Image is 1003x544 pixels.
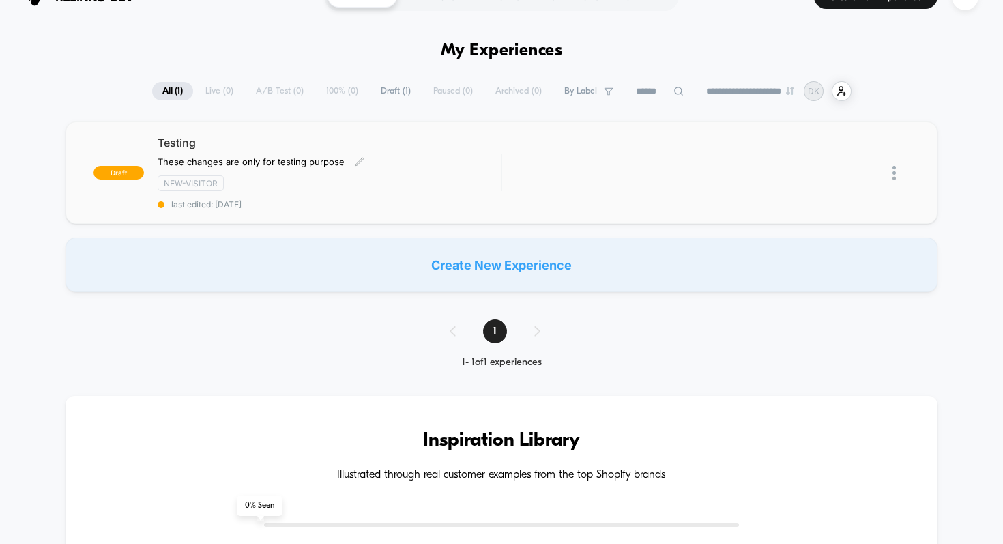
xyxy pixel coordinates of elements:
div: 1 - 1 of 1 experiences [436,357,568,369]
span: All ( 1 ) [152,82,193,100]
span: By Label [564,86,597,96]
button: Play, NEW DEMO 2025-VEED.mp4 [7,259,29,281]
h1: My Experiences [441,41,563,61]
input: Seek [10,241,504,254]
h4: Illustrated through real customer examples from the top Shopify brands [106,469,897,482]
p: DK [808,86,819,96]
span: last edited: [DATE] [158,199,501,210]
span: Draft ( 1 ) [370,82,421,100]
img: close [892,166,896,180]
span: These changes are only for testing purpose [158,156,345,167]
span: new-visitor [158,175,224,191]
img: end [786,87,794,95]
div: Create New Experience [66,238,938,292]
h3: Inspiration Library [106,430,897,452]
span: 1 [483,319,507,343]
span: draft [93,166,144,180]
span: Testing [158,136,501,149]
button: Play, NEW DEMO 2025-VEED.mp4 [239,128,272,160]
span: 0 % Seen [237,496,282,516]
div: Current time [355,263,387,278]
input: Volume [413,264,454,277]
